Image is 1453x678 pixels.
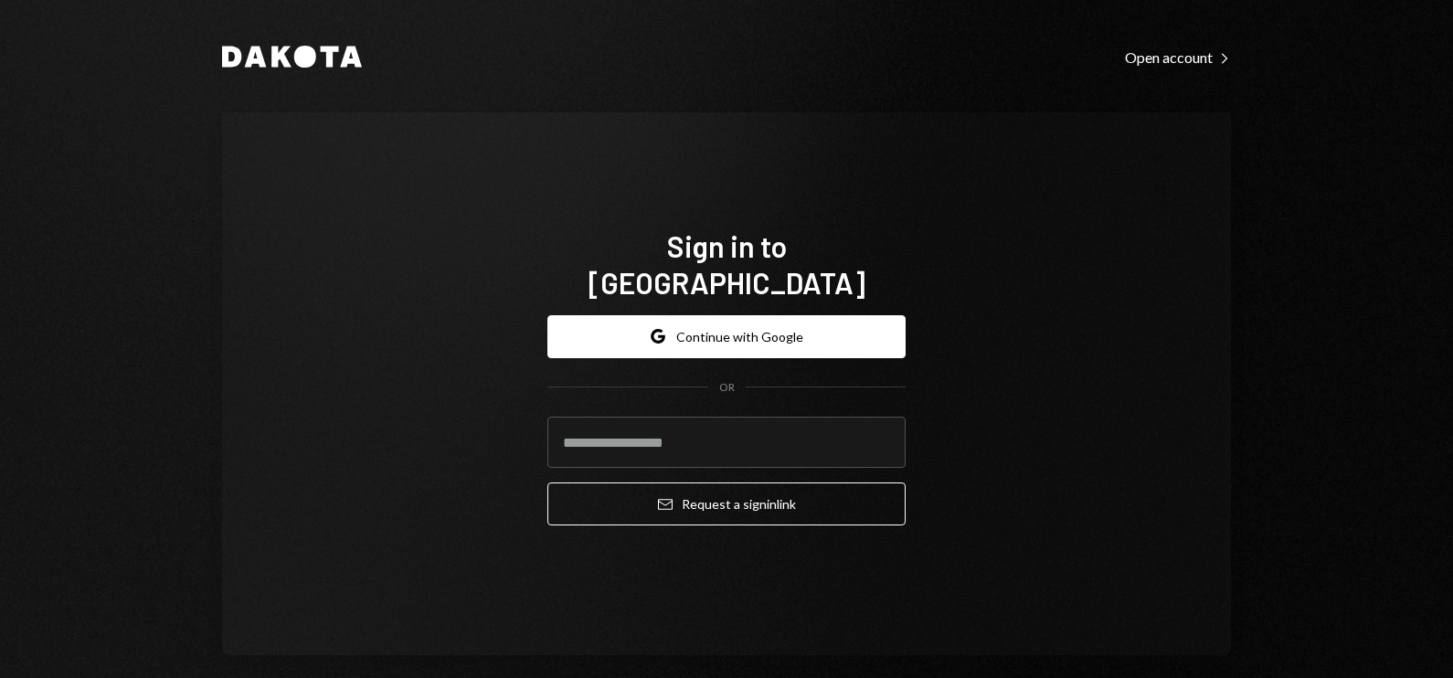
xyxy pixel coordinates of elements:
a: Open account [1125,47,1231,67]
button: Continue with Google [547,315,906,358]
div: Open account [1125,48,1231,67]
div: OR [719,380,735,396]
h1: Sign in to [GEOGRAPHIC_DATA] [547,228,906,301]
button: Request a signinlink [547,482,906,525]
